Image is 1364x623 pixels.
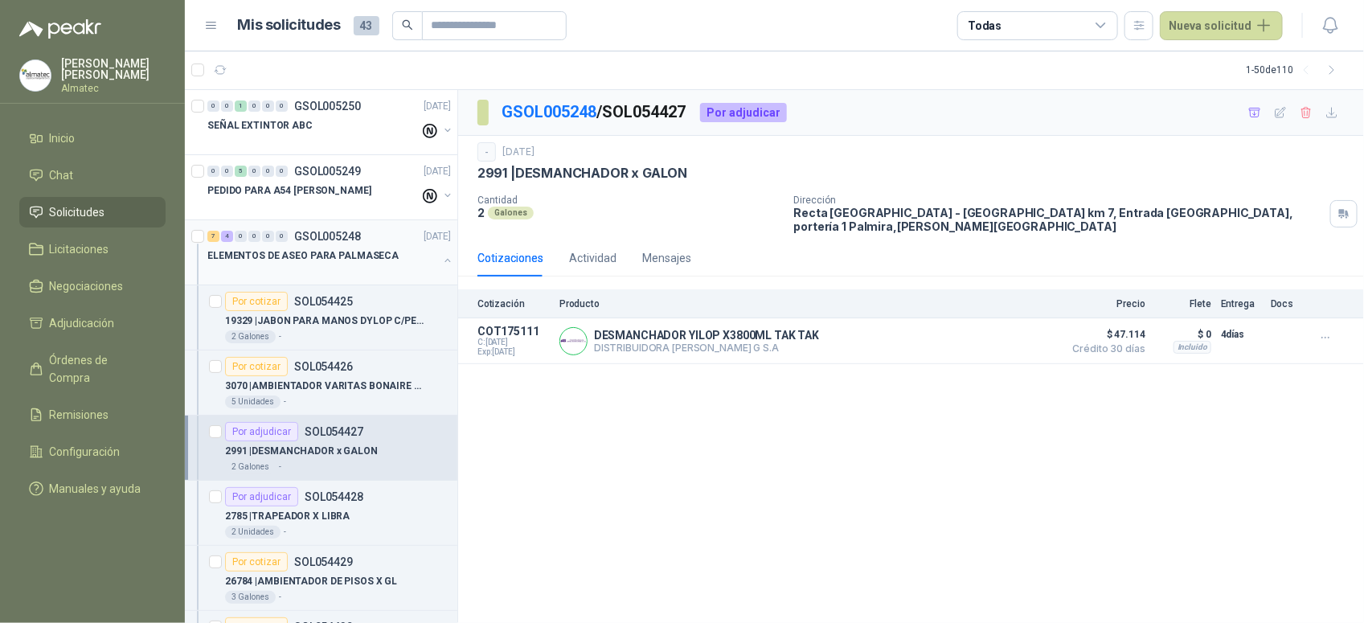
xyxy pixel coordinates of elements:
[221,166,233,177] div: 0
[276,100,288,112] div: 0
[248,166,260,177] div: 0
[794,206,1324,233] p: Recta [GEOGRAPHIC_DATA] - [GEOGRAPHIC_DATA] km 7, Entrada [GEOGRAPHIC_DATA], portería 1 Palmira ,...
[248,100,260,112] div: 0
[50,277,124,295] span: Negociaciones
[225,591,276,604] div: 3 Galones
[221,231,233,242] div: 4
[354,16,379,35] span: 43
[225,509,350,524] p: 2785 | TRAPEADOR X LIBRA
[1160,11,1283,40] button: Nueva solicitud
[294,296,353,307] p: SOL054425
[477,347,550,357] span: Exp: [DATE]
[207,162,454,213] a: 0 0 5 0 0 0 GSOL005249[DATE] PEDIDO PARA A54 [PERSON_NAME]
[424,229,451,244] p: [DATE]
[50,443,121,461] span: Configuración
[19,197,166,227] a: Solicitudes
[294,556,353,568] p: SOL054429
[19,437,166,467] a: Configuración
[477,206,485,219] p: 2
[488,207,534,219] div: Galones
[262,231,274,242] div: 0
[1221,298,1261,309] p: Entrega
[225,357,288,376] div: Por cotizar
[642,249,691,267] div: Mensajes
[207,248,399,264] p: ELEMENTOS DE ASEO PARA PALMASECA
[185,285,457,350] a: Por cotizarSOL05442519329 |JABON PARA MANOS DYLOP C/PER C/I2 Galones-
[19,271,166,301] a: Negociaciones
[569,249,616,267] div: Actividad
[262,100,274,112] div: 0
[1221,325,1261,344] p: 4 días
[185,546,457,611] a: Por cotizarSOL05442926784 |AMBIENTADOR DE PISOS X GL3 Galones-
[794,195,1324,206] p: Dirección
[284,396,286,408] p: -
[305,491,363,502] p: SOL054428
[225,314,425,329] p: 19329 | JABON PARA MANOS DYLOP C/PER C/I
[207,100,219,112] div: 0
[1174,341,1211,354] div: Incluido
[19,473,166,504] a: Manuales y ayuda
[225,461,276,473] div: 2 Galones
[19,345,166,393] a: Órdenes de Compra
[50,203,105,221] span: Solicitudes
[225,292,288,311] div: Por cotizar
[477,325,550,338] p: COT175111
[207,118,313,133] p: SEÑAL EXTINTOR ABC
[294,100,361,112] p: GSOL005250
[19,123,166,154] a: Inicio
[235,231,247,242] div: 0
[502,145,535,160] p: [DATE]
[19,308,166,338] a: Adjudicación
[700,103,787,122] div: Por adjudicar
[594,329,819,342] p: DESMANCHADOR YILOP X3800ML TAK TAK
[235,100,247,112] div: 1
[284,526,286,539] p: -
[276,231,288,242] div: 0
[50,406,109,424] span: Remisiones
[50,129,76,147] span: Inicio
[225,552,288,572] div: Por cotizar
[279,330,281,343] p: -
[207,166,219,177] div: 0
[477,249,543,267] div: Cotizaciones
[1065,344,1145,354] span: Crédito 30 días
[61,58,166,80] p: [PERSON_NAME] [PERSON_NAME]
[238,14,341,37] h1: Mis solicitudes
[19,234,166,264] a: Licitaciones
[402,19,413,31] span: search
[594,342,819,354] p: DISTRIBUIDORA [PERSON_NAME] G S.A
[276,166,288,177] div: 0
[50,240,109,258] span: Licitaciones
[185,416,457,481] a: Por adjudicarSOL0544272991 |DESMANCHADOR x GALON2 Galones-
[477,338,550,347] span: C: [DATE]
[225,330,276,343] div: 2 Galones
[279,461,281,473] p: -
[225,487,298,506] div: Por adjudicar
[1155,298,1211,309] p: Flete
[50,480,141,498] span: Manuales y ayuda
[207,231,219,242] div: 7
[207,227,454,278] a: 7 4 0 0 0 0 GSOL005248[DATE] ELEMENTOS DE ASEO PARA PALMASECA
[50,314,115,332] span: Adjudicación
[1271,298,1303,309] p: Docs
[1065,298,1145,309] p: Precio
[61,84,166,93] p: Almatec
[477,298,550,309] p: Cotización
[19,19,101,39] img: Logo peakr
[294,231,361,242] p: GSOL005248
[305,426,363,437] p: SOL054427
[502,102,596,121] a: GSOL005248
[477,165,687,182] p: 2991 | DESMANCHADOR x GALON
[225,422,298,441] div: Por adjudicar
[225,444,378,459] p: 2991 | DESMANCHADOR x GALON
[19,400,166,430] a: Remisiones
[1065,325,1145,344] span: $ 47.114
[207,96,454,148] a: 0 0 1 0 0 0 GSOL005250[DATE] SEÑAL EXTINTOR ABC
[477,142,496,162] div: -
[20,60,51,91] img: Company Logo
[262,166,274,177] div: 0
[559,298,1055,309] p: Producto
[424,99,451,114] p: [DATE]
[294,361,353,372] p: SOL054426
[560,328,587,355] img: Company Logo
